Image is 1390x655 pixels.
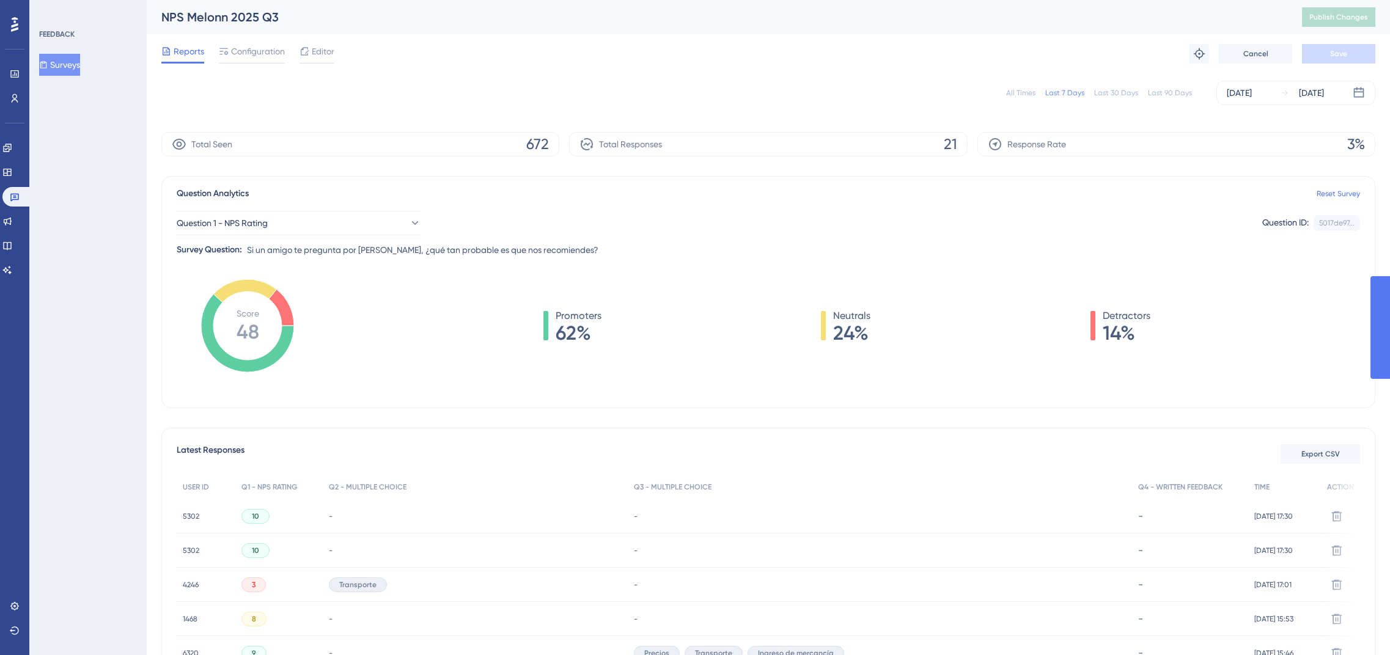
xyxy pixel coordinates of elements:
[1254,614,1293,624] span: [DATE] 15:53
[1299,86,1324,100] div: [DATE]
[329,482,406,492] span: Q2 - MULTIPLE CHOICE
[329,614,333,624] span: -
[1148,88,1192,98] div: Last 90 Days
[1254,482,1270,492] span: TIME
[556,309,601,323] span: Promoters
[177,443,245,465] span: Latest Responses
[1262,215,1309,231] div: Question ID:
[1339,607,1375,643] iframe: UserGuiding AI Assistant Launcher
[1006,88,1035,98] div: All Times
[241,482,297,492] span: Q1 - NPS RATING
[1327,482,1354,492] span: ACTION
[177,243,242,257] div: Survey Question:
[177,216,268,230] span: Question 1 - NPS Rating
[312,44,334,59] span: Editor
[599,137,662,152] span: Total Responses
[634,580,638,590] span: -
[252,546,259,555] span: 10
[329,511,333,521] span: -
[1138,579,1243,590] div: -
[183,614,197,624] span: 1468
[634,511,638,521] span: -
[1301,449,1340,459] span: Export CSV
[1254,546,1293,555] span: [DATE] 17:30
[39,29,75,39] div: FEEDBACK
[252,580,256,590] span: 3
[634,614,638,624] span: -
[833,323,870,343] span: 24%
[339,580,377,590] span: Transporte
[833,309,870,323] span: Neutrals
[556,323,601,343] span: 62%
[183,482,209,492] span: USER ID
[252,511,259,521] span: 10
[1317,189,1360,199] a: Reset Survey
[1138,613,1243,624] div: -
[1243,49,1268,59] span: Cancel
[329,546,333,555] span: -
[1330,49,1347,59] span: Save
[39,54,80,76] button: Surveys
[1347,134,1365,154] span: 3%
[174,44,204,59] span: Reports
[1138,482,1223,492] span: Q4 - WRITTEN FEEDBACK
[1138,510,1243,522] div: -
[1103,323,1150,343] span: 14%
[231,44,285,59] span: Configuration
[1007,137,1066,152] span: Response Rate
[1103,309,1150,323] span: Detractors
[634,546,638,555] span: -
[526,134,549,154] span: 672
[177,211,421,235] button: Question 1 - NPS Rating
[944,134,957,154] span: 21
[1227,86,1252,100] div: [DATE]
[183,580,199,590] span: 4246
[1094,88,1138,98] div: Last 30 Days
[191,137,232,152] span: Total Seen
[177,186,249,201] span: Question Analytics
[1138,544,1243,556] div: -
[183,511,199,521] span: 5302
[247,243,598,257] span: Si un amigo te pregunta por [PERSON_NAME], ¿qué tan probable es que nos recomiendes?
[252,614,256,624] span: 8
[1309,12,1368,22] span: Publish Changes
[1254,580,1292,590] span: [DATE] 17:01
[634,482,712,492] span: Q3 - MULTIPLE CHOICE
[1302,7,1375,27] button: Publish Changes
[161,9,1271,26] div: NPS Melonn 2025 Q3
[237,309,259,318] tspan: Score
[1319,218,1355,228] div: 5017de97...
[1045,88,1084,98] div: Last 7 Days
[1281,444,1360,464] button: Export CSV
[1302,44,1375,64] button: Save
[1254,511,1293,521] span: [DATE] 17:30
[183,546,199,555] span: 5302
[237,320,259,343] tspan: 48
[1219,44,1292,64] button: Cancel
